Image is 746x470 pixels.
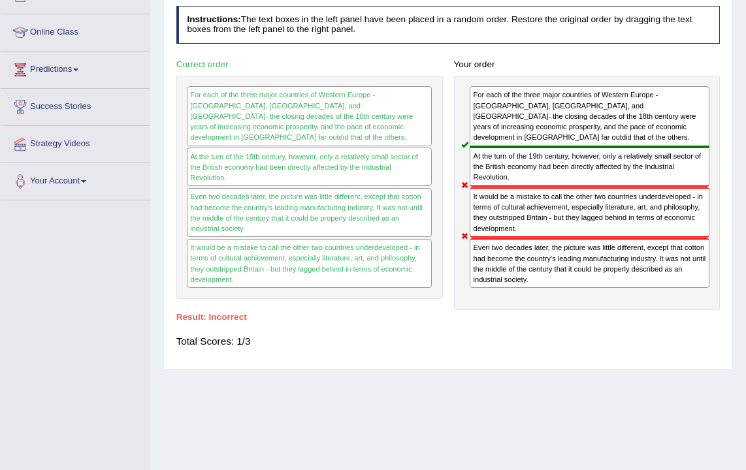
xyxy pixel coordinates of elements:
[1,163,150,196] a: Your Account
[187,14,240,24] b: Instructions:
[470,187,709,238] div: It would be a mistake to call the other two countries underdeveloped - in terms of cultural achie...
[1,52,150,84] a: Predictions
[470,86,709,147] div: For each of the three major countries of Western Europe - [GEOGRAPHIC_DATA], [GEOGRAPHIC_DATA], a...
[187,239,432,288] div: It would be a mistake to call the other two countries underdeveloped - in terms of cultural achie...
[187,188,432,237] div: Even two decades later, the picture was little different, except that cotton had become the count...
[176,60,443,70] h4: Correct order
[176,328,721,354] div: Total Scores: 1/3
[470,147,709,187] div: At the turn of the 19th century, however, only a relatively small sector of the British economy h...
[1,14,150,47] a: Online Class
[187,86,432,146] div: For each of the three major countries of Western Europe - [GEOGRAPHIC_DATA], [GEOGRAPHIC_DATA], a...
[176,313,721,322] h4: Result:
[470,238,709,288] div: Even two decades later, the picture was little different, except that cotton had become the count...
[176,6,721,43] h4: The text boxes in the left panel have been placed in a random order. Restore the original order b...
[187,148,432,186] div: At the turn of the 19th century, however, only a relatively small sector of the British economy h...
[1,89,150,121] a: Success Stories
[1,126,150,159] a: Strategy Videos
[454,60,721,70] h4: Your order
